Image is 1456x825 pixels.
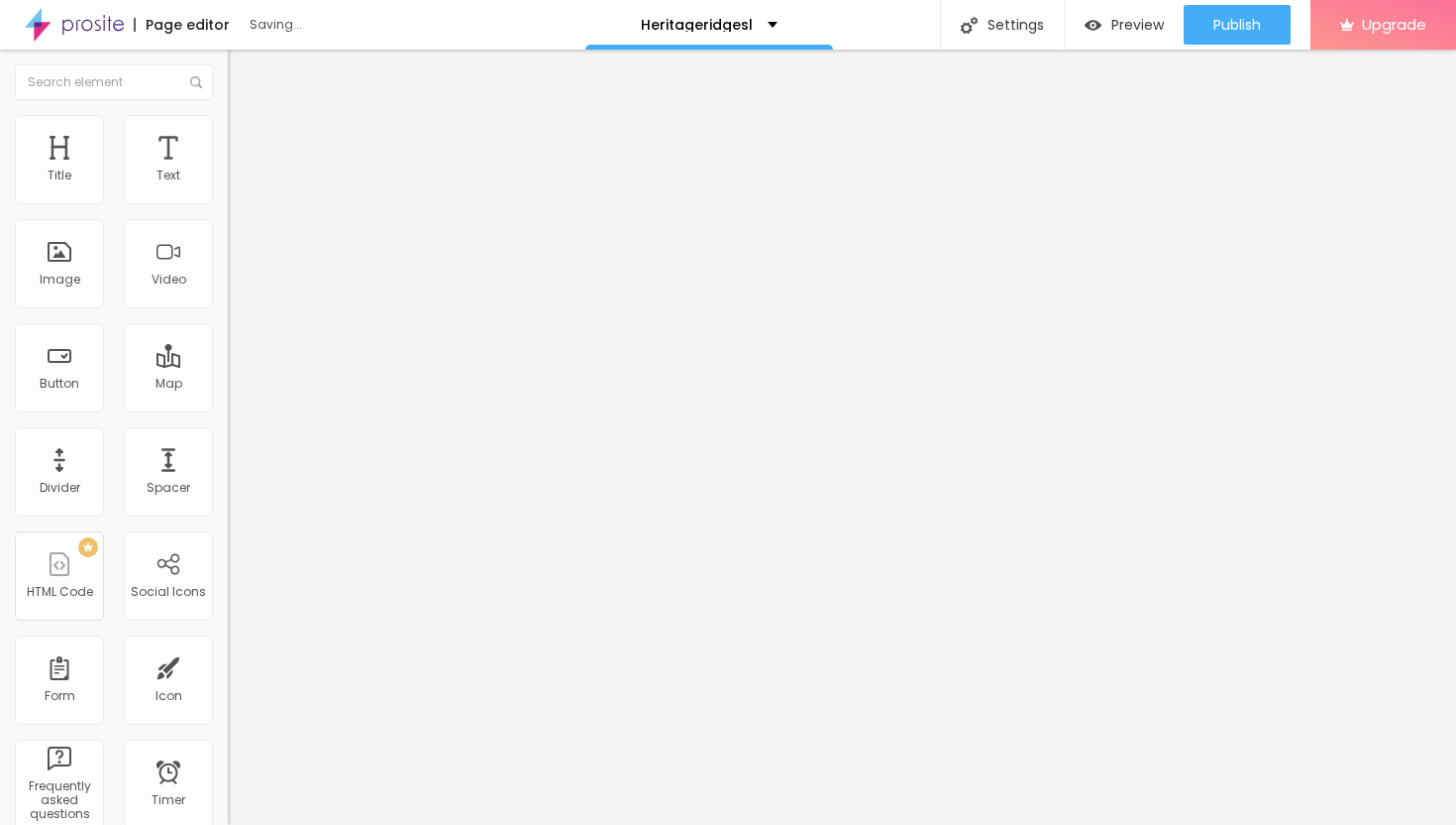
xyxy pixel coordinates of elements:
div: Social Icons [131,585,206,599]
div: Frequently asked questions [20,779,98,822]
button: Preview [1065,5,1184,45]
button: Publish [1184,5,1291,45]
div: Page editor [134,18,230,32]
div: Map [156,377,182,391]
div: Saving... [250,19,477,31]
p: Heritageridgesl [641,18,753,32]
div: Divider [40,481,80,495]
div: Form [45,689,75,703]
span: Publish [1213,17,1261,33]
div: HTML Code [27,585,93,599]
span: Upgrade [1362,16,1426,33]
div: Icon [156,689,182,703]
div: Image [40,273,80,287]
div: Timer [152,793,185,807]
div: Text [156,169,180,182]
div: Title [48,169,71,182]
div: Spacer [147,481,190,495]
input: Search element [15,64,213,100]
div: Button [40,377,79,391]
img: Icone [961,17,978,34]
div: Video [152,273,186,287]
img: view-1.svg [1085,17,1101,34]
img: Icone [190,76,202,88]
iframe: Editor [228,50,1456,825]
span: Preview [1111,17,1164,33]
